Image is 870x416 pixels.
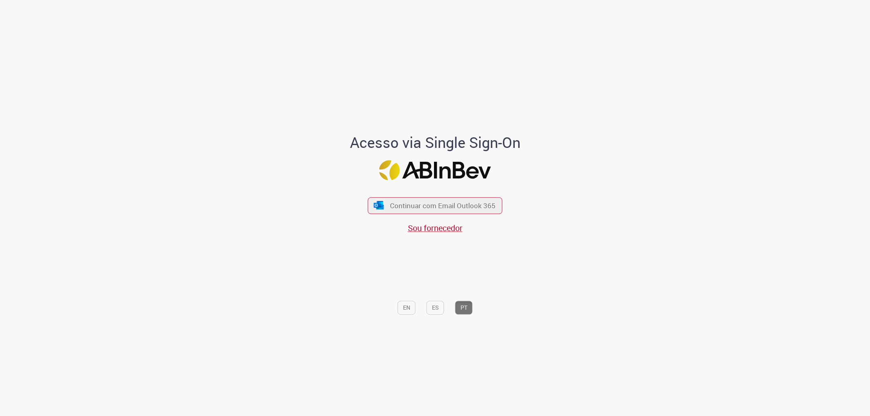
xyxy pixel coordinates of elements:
h1: Acesso via Single Sign-On [322,134,548,151]
button: PT [455,301,473,315]
a: Sou fornecedor [408,222,463,233]
button: EN [398,301,416,315]
img: ícone Azure/Microsoft 360 [373,201,384,209]
button: ES [427,301,444,315]
img: Logo ABInBev [379,161,491,180]
button: ícone Azure/Microsoft 360 Continuar com Email Outlook 365 [368,197,503,214]
span: Continuar com Email Outlook 365 [390,201,496,210]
